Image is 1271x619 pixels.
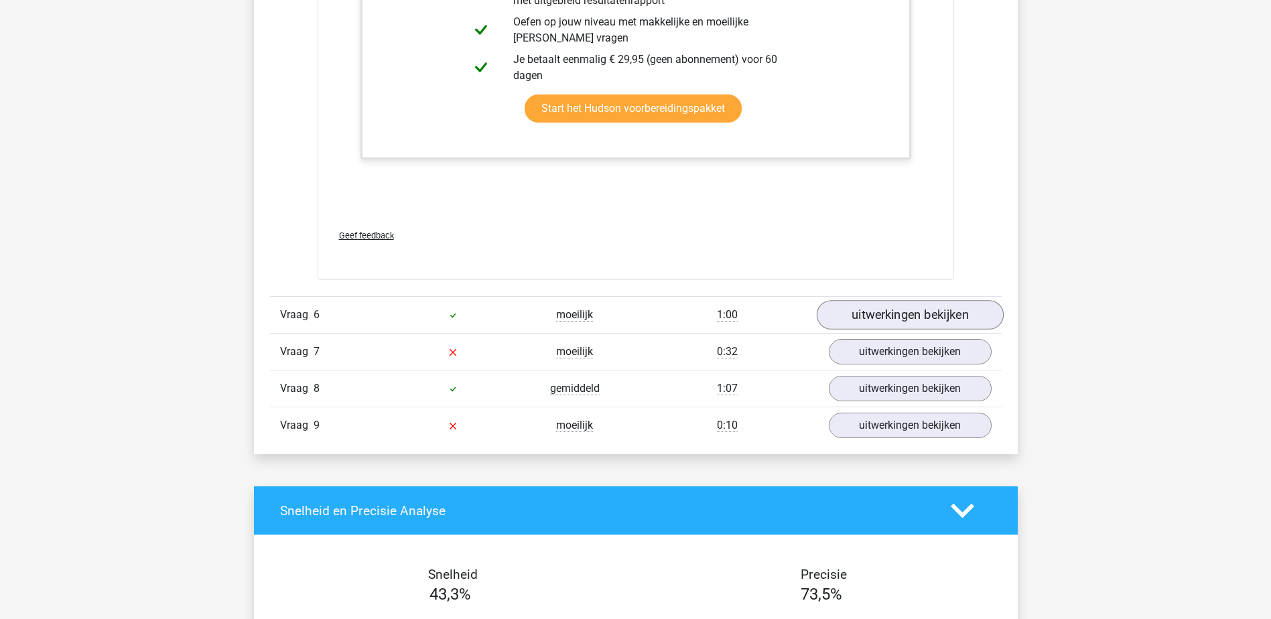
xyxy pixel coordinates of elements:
[801,585,842,604] span: 73,5%
[525,94,742,123] a: Start het Hudson voorbereidingspakket
[829,339,992,364] a: uitwerkingen bekijken
[314,345,320,358] span: 7
[280,344,314,360] span: Vraag
[339,230,394,240] span: Geef feedback
[280,381,314,397] span: Vraag
[556,419,593,432] span: moeilijk
[717,345,738,358] span: 0:32
[280,417,314,433] span: Vraag
[717,419,738,432] span: 0:10
[280,307,314,323] span: Vraag
[314,419,320,431] span: 9
[280,567,626,582] h4: Snelheid
[556,345,593,358] span: moeilijk
[717,382,738,395] span: 1:07
[314,382,320,395] span: 8
[816,300,1003,330] a: uitwerkingen bekijken
[280,503,931,519] h4: Snelheid en Precisie Analyse
[717,308,738,322] span: 1:00
[429,585,471,604] span: 43,3%
[829,413,992,438] a: uitwerkingen bekijken
[550,382,600,395] span: gemiddeld
[651,567,997,582] h4: Precisie
[829,376,992,401] a: uitwerkingen bekijken
[556,308,593,322] span: moeilijk
[314,308,320,321] span: 6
